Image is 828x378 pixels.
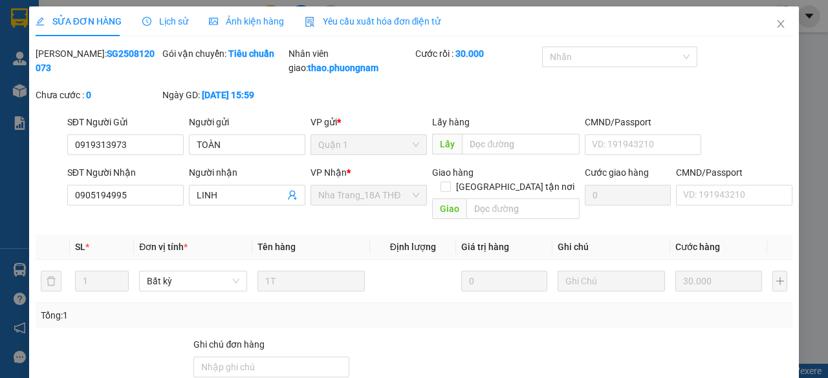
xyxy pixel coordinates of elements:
[776,19,786,29] span: close
[75,242,85,252] span: SL
[257,271,365,291] input: VD: Bàn, Ghế
[189,165,305,180] div: Người nhận
[415,47,539,61] div: Cước rồi :
[676,165,792,180] div: CMND/Passport
[318,135,419,154] span: Quận 1
[41,271,61,291] button: delete
[310,115,427,129] div: VP gửi
[162,88,287,102] div: Ngày GD:
[461,242,509,252] span: Giá trị hàng
[305,16,441,26] span: Yêu cầu xuất hóa đơn điện tử
[209,17,218,26] span: picture
[86,90,91,100] b: 0
[67,165,184,180] div: SĐT Người Nhận
[552,235,670,260] th: Ghi chú
[257,242,296,252] span: Tên hàng
[41,308,321,322] div: Tổng: 1
[308,63,378,73] b: thao.phuongnam
[193,357,349,377] input: Ghi chú đơn hàng
[585,167,649,178] label: Cước giao hàng
[675,242,720,252] span: Cước hàng
[432,117,470,127] span: Lấy hàng
[462,134,579,154] input: Dọc đường
[287,190,298,200] span: user-add
[585,115,701,129] div: CMND/Passport
[461,271,547,291] input: 0
[585,185,671,205] input: Cước giao hàng
[209,16,284,26] span: Ảnh kiện hàng
[432,198,466,219] span: Giao
[310,167,347,178] span: VP Nhận
[466,198,579,219] input: Dọc đường
[305,17,315,27] img: icon
[142,16,188,26] span: Lịch sử
[67,115,184,129] div: SĐT Người Gửi
[289,47,413,75] div: Nhân viên giao:
[36,47,160,75] div: [PERSON_NAME]:
[772,271,787,291] button: plus
[763,6,799,43] button: Close
[558,271,665,291] input: Ghi Chú
[432,134,462,154] span: Lấy
[228,48,274,59] b: Tiêu chuẩn
[675,271,762,291] input: 0
[390,242,436,252] span: Định lượng
[162,47,287,61] div: Gói vận chuyển:
[139,242,188,252] span: Đơn vị tính
[142,17,151,26] span: clock-circle
[189,115,305,129] div: Người gửi
[432,167,474,178] span: Giao hàng
[202,90,254,100] b: [DATE] 15:59
[451,180,580,194] span: [GEOGRAPHIC_DATA] tận nơi
[36,16,122,26] span: SỬA ĐƠN HÀNG
[36,88,160,102] div: Chưa cước :
[318,185,419,205] span: Nha Trang_18A THĐ
[147,271,239,291] span: Bất kỳ
[36,17,45,26] span: edit
[455,48,484,59] b: 30.000
[193,339,265,350] label: Ghi chú đơn hàng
